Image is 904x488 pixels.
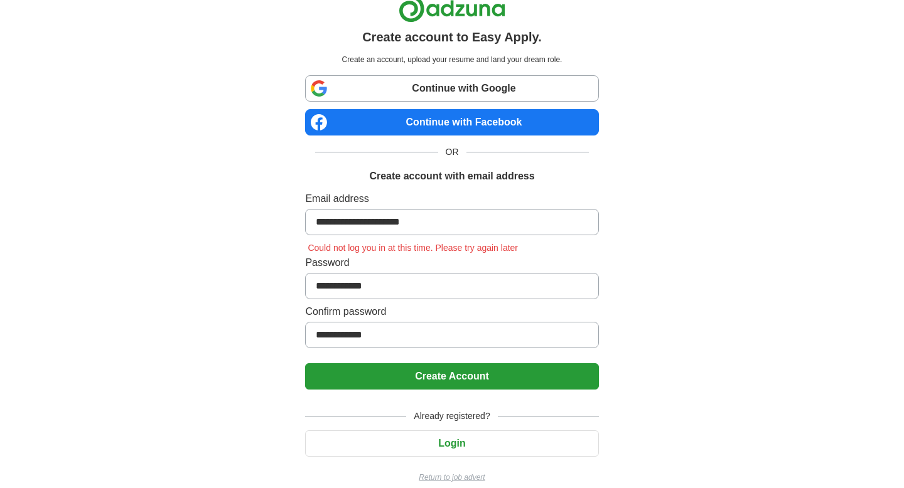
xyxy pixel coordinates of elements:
[305,109,598,135] a: Continue with Facebook
[369,169,534,184] h1: Create account with email address
[362,28,542,46] h1: Create account to Easy Apply.
[305,363,598,390] button: Create Account
[305,243,520,253] span: Could not log you in at this time. Please try again later
[305,472,598,483] a: Return to job advert
[406,410,497,423] span: Already registered?
[305,430,598,457] button: Login
[305,255,598,270] label: Password
[308,54,596,65] p: Create an account, upload your resume and land your dream role.
[305,75,598,102] a: Continue with Google
[305,191,598,206] label: Email address
[438,146,466,159] span: OR
[305,304,598,319] label: Confirm password
[305,438,598,448] a: Login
